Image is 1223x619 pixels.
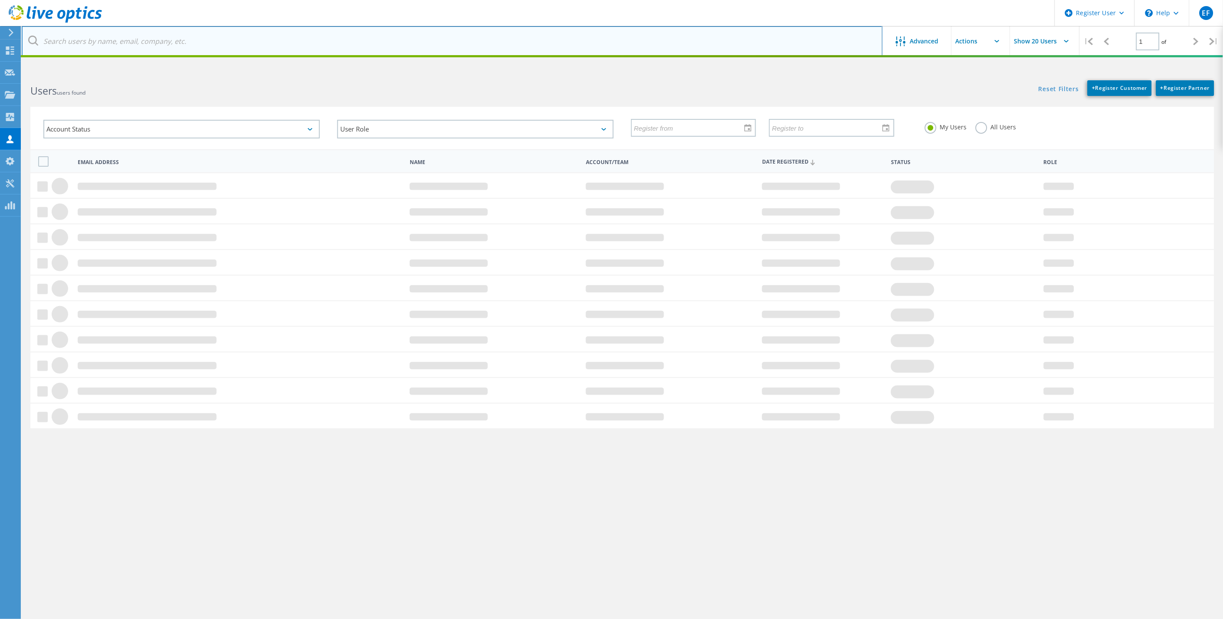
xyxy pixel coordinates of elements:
[925,122,967,130] label: My Users
[43,120,320,138] div: Account Status
[1156,80,1214,96] a: +Register Partner
[1202,10,1210,16] span: EF
[1044,160,1201,165] span: Role
[586,160,755,165] span: Account/Team
[57,89,85,96] span: users found
[1080,26,1098,57] div: |
[1161,84,1210,92] span: Register Partner
[30,84,57,98] b: Users
[891,160,1036,165] span: Status
[9,18,102,24] a: Live Optics Dashboard
[1088,80,1152,96] a: +Register Customer
[410,160,579,165] span: Name
[1205,26,1223,57] div: |
[910,38,939,44] span: Advanced
[632,119,749,136] input: Register from
[1092,84,1095,92] b: +
[762,159,884,165] span: Date Registered
[1161,84,1164,92] b: +
[976,122,1016,130] label: All Users
[1092,84,1147,92] span: Register Customer
[78,160,402,165] span: Email Address
[1162,38,1167,46] span: of
[1039,86,1079,93] a: Reset Filters
[22,26,883,56] input: Search users by name, email, company, etc.
[1145,9,1153,17] svg: \n
[770,119,887,136] input: Register to
[337,120,614,138] div: User Role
